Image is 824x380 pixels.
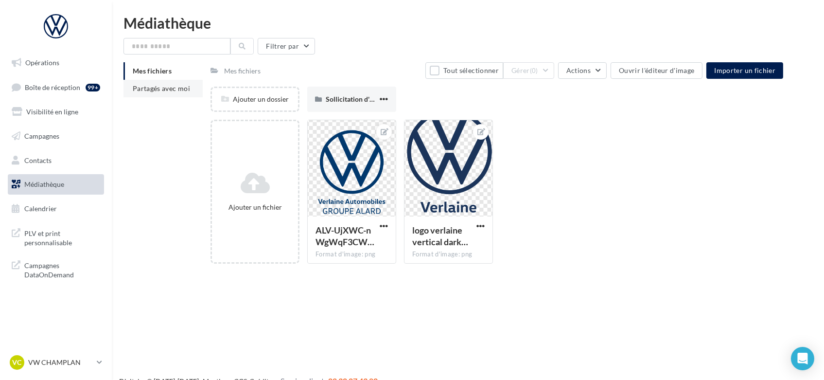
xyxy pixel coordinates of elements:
[530,67,538,74] span: (0)
[6,255,106,284] a: Campagnes DataOnDemand
[13,358,22,367] span: VC
[212,94,298,104] div: Ajouter un dossier
[425,62,503,79] button: Tout sélectionner
[24,227,100,248] span: PLV et print personnalisable
[316,250,388,259] div: Format d'image: png
[6,150,106,171] a: Contacts
[503,62,554,79] button: Gérer(0)
[714,66,775,74] span: Importer un fichier
[316,225,374,247] span: ALV-UjXWC-nWgWqF3CWOJpspCJDSmoLpSJr6rqbHLwjw3CCS9yCdMQWJ
[6,199,106,219] a: Calendrier
[6,53,106,73] a: Opérations
[28,358,93,367] p: VW CHAMPLAN
[24,259,100,280] span: Campagnes DataOnDemand
[24,132,59,140] span: Campagnes
[86,84,100,91] div: 99+
[123,16,812,30] div: Médiathèque
[258,38,315,54] button: Filtrer par
[6,102,106,122] a: Visibilité en ligne
[6,77,106,98] a: Boîte de réception99+
[6,126,106,146] a: Campagnes
[8,353,104,372] a: VC VW CHAMPLAN
[216,202,294,212] div: Ajouter un fichier
[133,67,172,75] span: Mes fichiers
[706,62,783,79] button: Importer un fichier
[326,95,381,103] span: Sollicitation d'avis
[26,108,78,116] span: Visibilité en ligne
[24,156,52,164] span: Contacts
[25,83,80,91] span: Boîte de réception
[412,225,468,247] span: logo verlaine vertical darkblue png
[24,204,57,213] span: Calendrier
[412,250,485,259] div: Format d'image: png
[566,66,591,74] span: Actions
[24,180,64,188] span: Médiathèque
[6,223,106,252] a: PLV et print personnalisable
[611,62,702,79] button: Ouvrir l'éditeur d'image
[224,66,261,76] div: Mes fichiers
[25,58,59,67] span: Opérations
[6,174,106,195] a: Médiathèque
[133,84,190,92] span: Partagés avec moi
[791,347,814,370] div: Open Intercom Messenger
[558,62,607,79] button: Actions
